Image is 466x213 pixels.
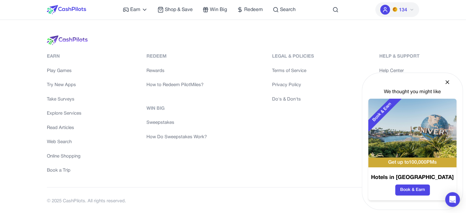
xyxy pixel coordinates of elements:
a: Search [273,6,296,13]
a: Redeem [237,6,263,13]
span: Earn [130,6,140,13]
a: How to Redeem PilotMiles? [146,82,207,89]
div: Win Big [146,105,207,112]
a: Earn [123,6,148,13]
a: Terms of Service [272,67,314,74]
button: Book & Earn [395,184,430,196]
a: Privacy Policy [272,82,314,89]
a: Shop & Save [157,6,193,13]
span: 134 [399,6,407,14]
span: Shop & Save [165,6,193,13]
img: logo [47,36,88,45]
div: Get up to 100,000 PMs [368,158,457,167]
div: Redeem [146,53,207,60]
img: CashPilots Logo [47,5,86,14]
a: Take Surveys [47,96,81,103]
div: Open Intercom Messenger [445,192,460,207]
div: © 2025 CashPilots. All rights reserved. [47,198,126,205]
div: We thought you might like [368,88,457,96]
button: PMs134 [375,2,419,17]
span: Win Big [210,6,227,13]
a: Rewards [146,67,207,74]
a: Online Shopping [47,153,81,160]
div: Earn [47,53,81,60]
a: Explore Services [47,110,81,117]
div: Help & Support [379,53,419,60]
a: Sweepstakes [146,119,207,126]
div: Legal & Policies [272,53,314,60]
a: Do's & Don'ts [272,96,314,103]
h3: Hotels in [GEOGRAPHIC_DATA] [368,173,457,182]
a: Read Articles [47,124,81,131]
span: Redeem [244,6,263,13]
span: Search [280,6,296,13]
a: Help Center [379,67,419,74]
a: Web Search [47,139,81,146]
img: PMs [392,7,397,12]
a: How Do Sweepstakes Work? [146,134,207,141]
a: Try New Apps [47,82,81,89]
div: Book & Earn [363,93,401,131]
a: Win Big [203,6,227,13]
a: Book a Trip [47,167,81,174]
a: Play Games [47,67,81,74]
